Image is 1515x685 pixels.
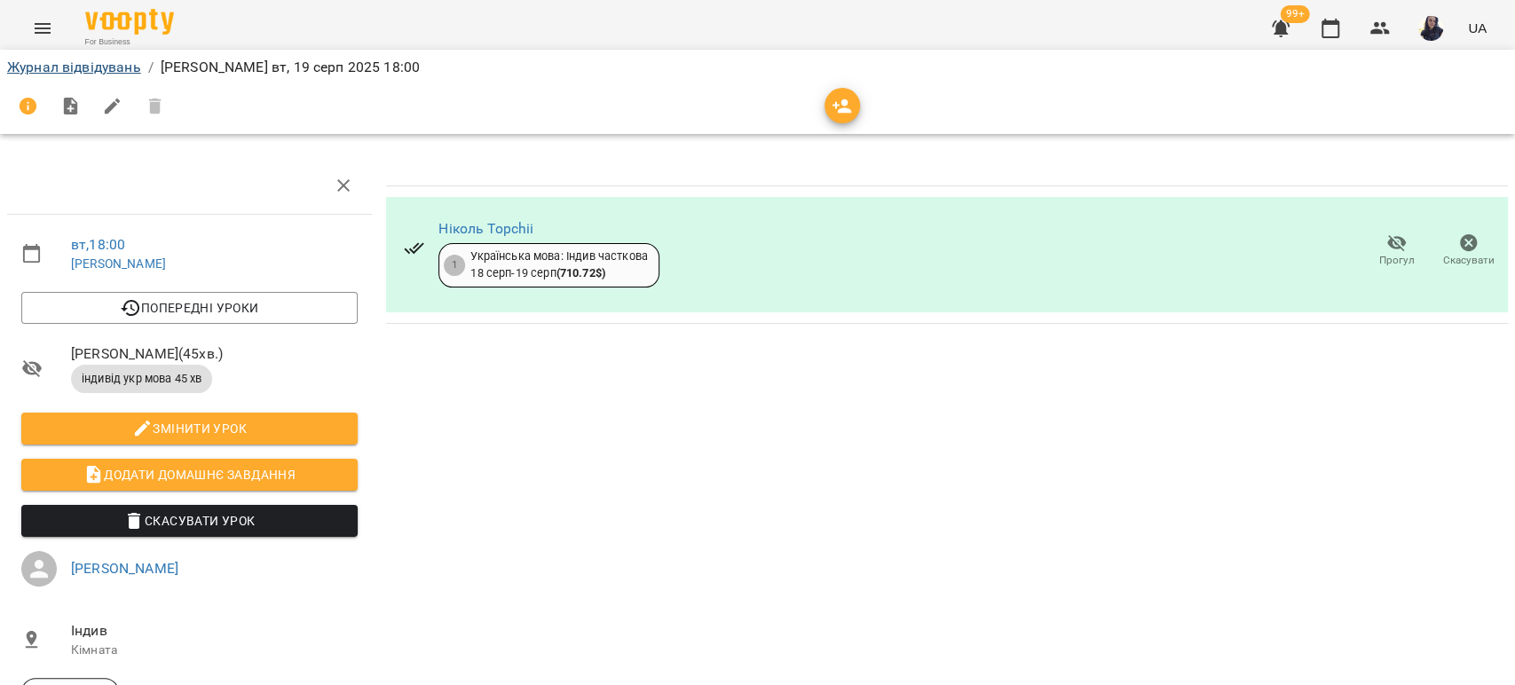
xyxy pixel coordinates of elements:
[21,7,64,50] button: Menu
[438,220,533,237] a: Ніколь Topchii
[21,413,358,445] button: Змінити урок
[71,343,358,365] span: [PERSON_NAME] ( 45 хв. )
[21,505,358,537] button: Скасувати Урок
[7,59,141,75] a: Журнал відвідувань
[444,255,465,276] div: 1
[71,236,125,253] a: вт , 18:00
[71,560,178,577] a: [PERSON_NAME]
[71,642,358,659] p: Кімната
[71,256,166,271] a: [PERSON_NAME]
[36,297,343,319] span: Попередні уроки
[1418,16,1443,41] img: de66a22b4ea812430751315b74cfe34b.jpg
[7,57,1508,78] nav: breadcrumb
[1281,5,1310,23] span: 99+
[85,9,174,35] img: Voopty Logo
[71,371,212,387] span: індивід укр мова 45 хв
[36,418,343,439] span: Змінити урок
[21,292,358,324] button: Попередні уроки
[85,36,174,48] span: For Business
[21,459,358,491] button: Додати домашнє завдання
[1443,253,1495,268] span: Скасувати
[556,266,605,280] b: ( 710.72 $ )
[1468,19,1487,37] span: UA
[1379,253,1415,268] span: Прогул
[36,510,343,531] span: Скасувати Урок
[161,57,420,78] p: [PERSON_NAME] вт, 19 серп 2025 18:00
[1361,226,1432,276] button: Прогул
[71,620,358,642] span: Індив
[1461,12,1494,44] button: UA
[470,248,648,281] div: Українська мова: Індив часткова 18 серп - 19 серп
[148,57,154,78] li: /
[1432,226,1504,276] button: Скасувати
[36,464,343,485] span: Додати домашнє завдання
